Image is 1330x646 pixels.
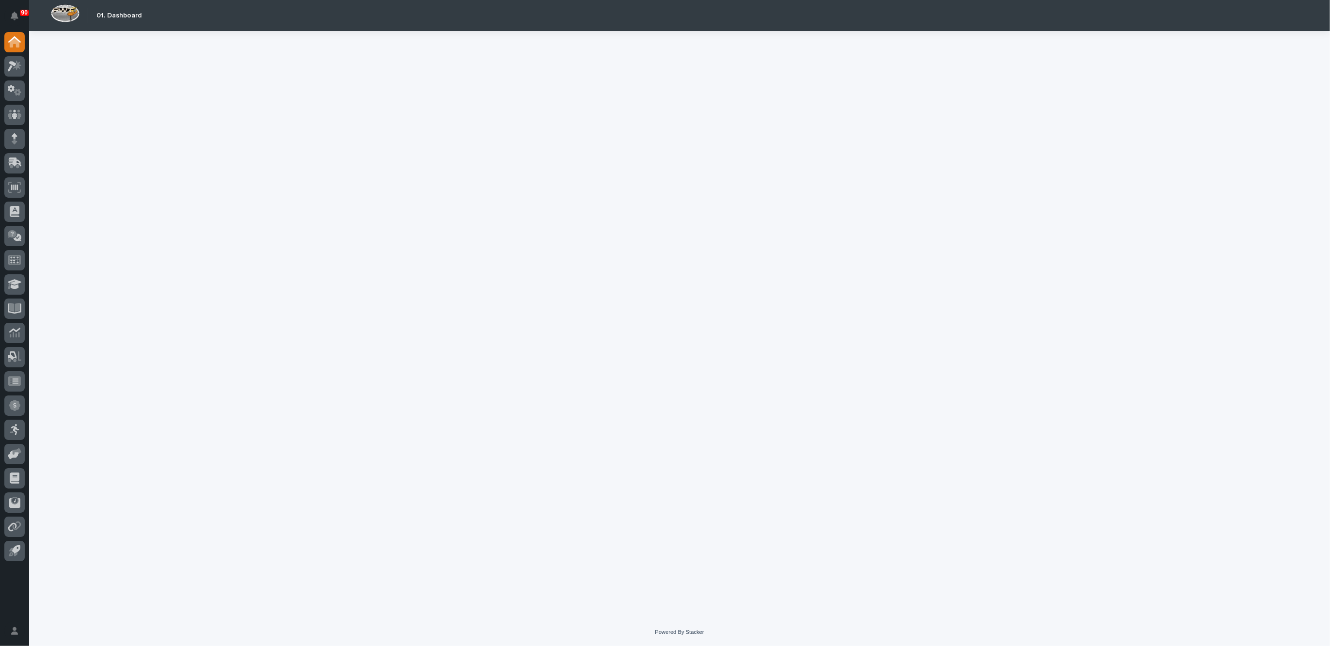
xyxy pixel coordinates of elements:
[21,9,28,16] p: 90
[12,12,25,27] div: Notifications90
[655,629,704,635] a: Powered By Stacker
[4,6,25,26] button: Notifications
[51,4,79,22] img: Workspace Logo
[96,12,142,20] h2: 01. Dashboard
